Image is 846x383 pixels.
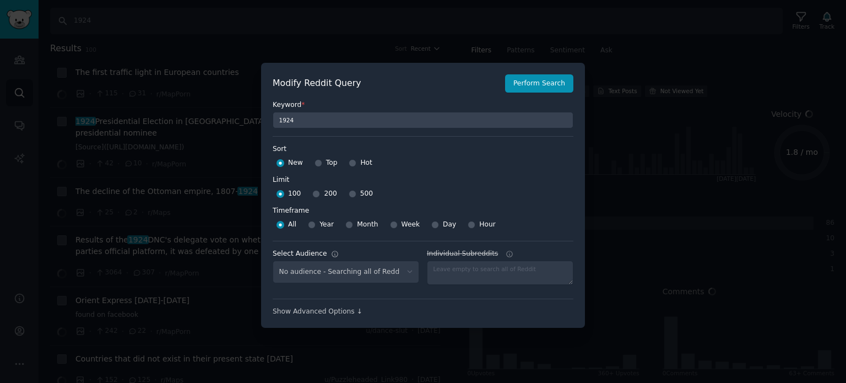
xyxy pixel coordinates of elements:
div: Select Audience [273,249,327,259]
span: Hour [479,220,496,230]
label: Individual Subreddits [427,249,573,259]
span: 200 [324,189,337,199]
span: All [288,220,296,230]
span: 100 [288,189,301,199]
button: Perform Search [505,74,573,93]
input: Keyword to search on Reddit [273,112,573,128]
label: Sort [273,144,573,154]
h2: Modify Reddit Query [273,77,499,90]
span: Week [402,220,420,230]
span: Year [319,220,334,230]
label: Timeframe [273,202,573,216]
div: Show Advanced Options ↓ [273,307,573,317]
div: Limit [273,175,289,185]
span: Top [326,158,338,168]
span: Month [357,220,378,230]
label: Keyword [273,100,573,110]
span: Hot [360,158,372,168]
span: New [288,158,303,168]
span: Day [443,220,456,230]
span: 500 [360,189,373,199]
